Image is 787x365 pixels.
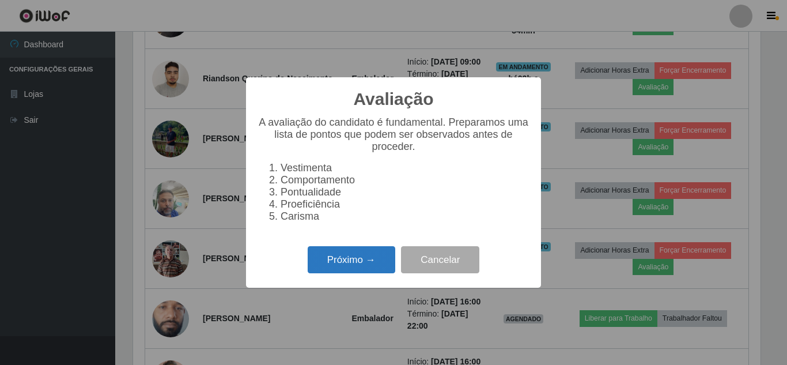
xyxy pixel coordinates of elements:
[401,246,479,273] button: Cancelar
[281,174,529,186] li: Comportamento
[281,162,529,174] li: Vestimenta
[281,186,529,198] li: Pontualidade
[281,198,529,210] li: Proeficiência
[354,89,434,110] h2: Avaliação
[258,116,529,153] p: A avaliação do candidato é fundamental. Preparamos uma lista de pontos que podem ser observados a...
[308,246,395,273] button: Próximo →
[281,210,529,223] li: Carisma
